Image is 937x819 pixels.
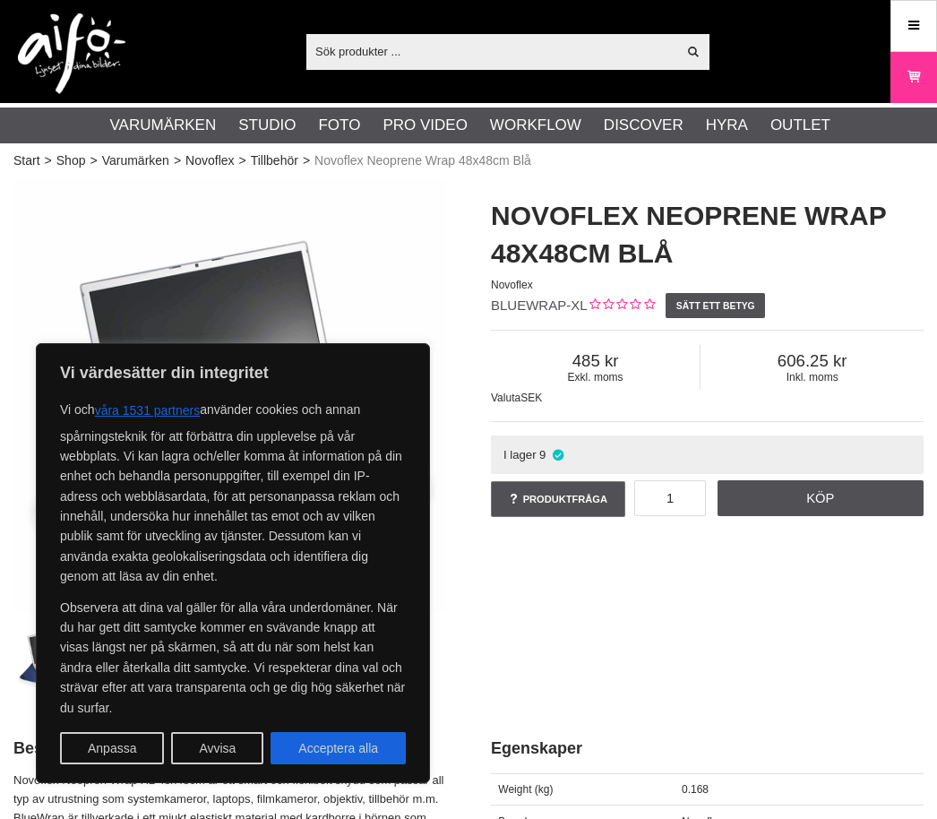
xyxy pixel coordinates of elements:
span: Exkl. moms [491,371,700,384]
p: Vi och använder cookies och annan spårningsteknik för att förbättra din upplevelse på vår webbpla... [60,394,406,587]
a: Start [13,151,40,170]
a: Hyra [706,114,748,137]
span: Valuta [491,392,520,404]
button: våra 1531 partners [95,394,201,427]
h1: Novoflex Neoprene Wrap 48x48cm Blå [491,197,924,272]
a: Produktfråga [491,481,625,517]
span: > [90,151,97,170]
a: Outlet [770,114,830,137]
span: Inkl. moms [701,371,924,384]
img: Novoflex Neoprene Wrap 48x48cm Blå [13,179,446,612]
span: 485 [491,351,700,371]
p: Observera att dina val gäller för alla våra underdomäner. När du har gett ditt samtycke kommer en... [60,598,406,718]
a: Discover [604,114,683,137]
a: Shop [56,151,86,170]
h2: Beskrivning [13,737,446,760]
span: > [174,151,181,170]
a: Pro Video [383,114,467,137]
a: Varumärken [102,151,169,170]
img: logo.png [18,13,125,94]
a: Köp [718,480,924,516]
span: Novoflex [491,279,533,291]
span: Weight (kg) [498,783,553,796]
p: Vi värdesätter din integritet [60,362,406,384]
a: Tillbehör [251,151,298,170]
span: 606.25 [701,351,924,371]
img: Novoflex Neoprene Wrap 48x48cm Blå [15,616,96,697]
a: Sätt ett betyg [666,293,765,318]
h2: Egenskaper [491,737,924,760]
a: Studio [238,114,296,137]
a: Foto [318,114,360,137]
input: Sök produkter ... [306,38,676,65]
span: I lager [503,448,537,461]
button: Acceptera alla [271,732,406,764]
button: Avvisa [171,732,263,764]
button: Anpassa [60,732,164,764]
span: > [239,151,246,170]
a: Varumärken [110,114,217,137]
span: SEK [520,392,542,404]
span: Novoflex Neoprene Wrap 48x48cm Blå [314,151,531,170]
div: Vi värdesätter din integritet [36,343,430,783]
a: Novoflex [185,151,234,170]
span: 0.168 [682,783,709,796]
span: > [45,151,52,170]
span: > [303,151,310,170]
div: Kundbetyg: 0 [588,297,655,315]
span: BLUEWRAP-XL [491,297,588,313]
i: I lager [550,448,565,461]
a: Workflow [490,114,581,137]
span: 9 [539,448,546,461]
